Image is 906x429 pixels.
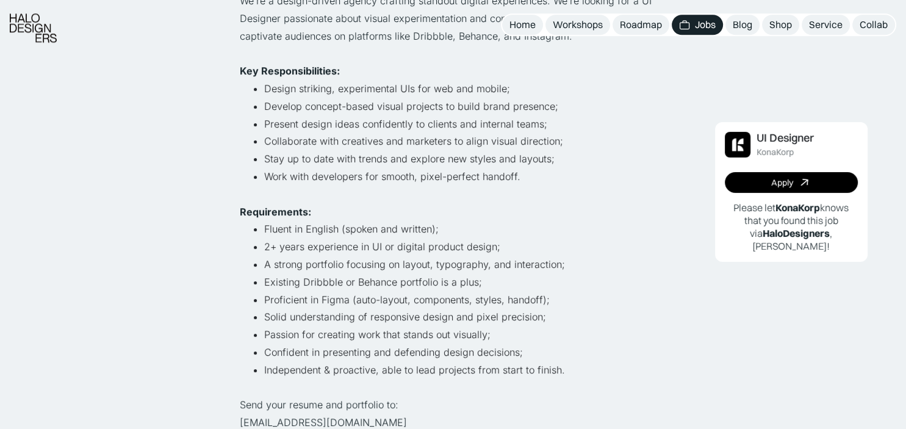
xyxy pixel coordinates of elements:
[264,150,667,168] li: Stay up to date with trends and explore new styles and layouts;
[613,15,669,35] a: Roadmap
[240,206,311,218] strong: Requirements:
[264,98,667,115] li: Develop concept-based visual projects to build brand presence;
[240,379,667,397] p: ‍
[620,18,662,31] div: Roadmap
[545,15,610,35] a: Workshops
[502,15,543,35] a: Home
[725,201,858,252] p: Please let knows that you found this job via , [PERSON_NAME]!
[264,344,667,361] li: Confident in presenting and defending design decisions;
[802,15,850,35] a: Service
[264,220,667,238] li: Fluent in English (spoken and written);
[264,132,667,150] li: Collaborate with creatives and marketers to align visual direction;
[771,178,793,188] div: Apply
[763,227,830,239] b: HaloDesigners
[757,132,814,145] div: UI Designer
[725,15,760,35] a: Blog
[775,201,820,214] b: KonaKorp
[725,132,750,157] img: Job Image
[695,18,716,31] div: Jobs
[762,15,799,35] a: Shop
[769,18,792,31] div: Shop
[264,291,667,309] li: Proficient in Figma (auto-layout, components, styles, handoff);
[264,115,667,133] li: Present design ideas confidently to clients and internal teams;
[240,186,667,203] p: ‍
[509,18,536,31] div: Home
[240,65,340,77] strong: Key Responsibilities:
[264,168,667,186] li: Work with developers for smooth, pixel-perfect handoff.
[733,18,752,31] div: Blog
[860,18,888,31] div: Collab
[553,18,603,31] div: Workshops
[672,15,723,35] a: Jobs
[264,256,667,273] li: A strong portfolio focusing on layout, typography, and interaction;
[240,45,667,62] p: ‍
[264,308,667,326] li: Solid understanding of responsive design and pixel precision;
[852,15,895,35] a: Collab
[809,18,843,31] div: Service
[264,80,667,98] li: Design striking, experimental UIs for web and mobile;
[264,273,667,291] li: Existing Dribbble or Behance portfolio is a plus;
[264,361,667,379] li: Independent & proactive, able to lead projects from start to finish.
[264,326,667,344] li: Passion for creating work that stands out visually;
[725,172,858,193] a: Apply
[757,147,794,157] div: KonaKorp
[264,238,667,256] li: 2+ years experience in UI or digital product design;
